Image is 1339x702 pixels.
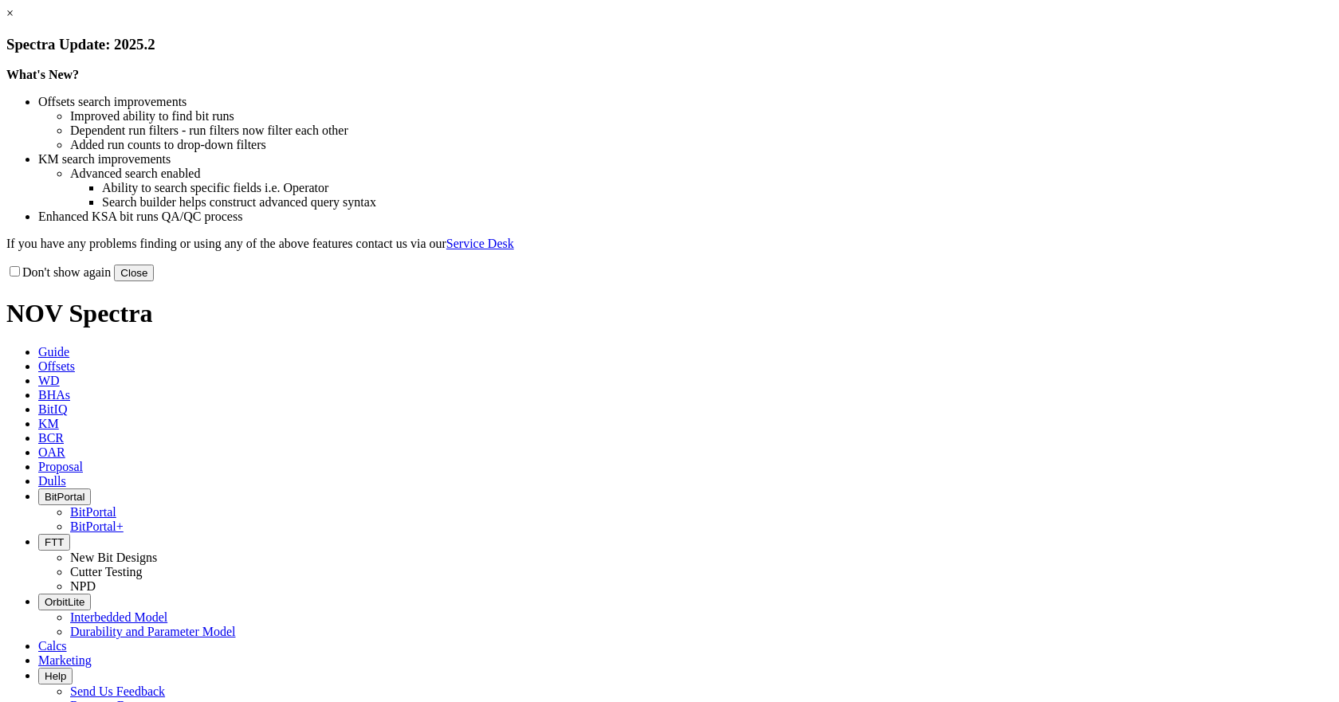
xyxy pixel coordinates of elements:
[70,551,157,564] a: New Bit Designs
[6,299,1333,328] h1: NOV Spectra
[38,374,60,387] span: WD
[38,460,83,473] span: Proposal
[38,653,92,667] span: Marketing
[45,596,84,608] span: OrbitLite
[38,95,1333,109] li: Offsets search improvements
[38,474,66,488] span: Dulls
[45,536,64,548] span: FTT
[38,402,67,416] span: BitIQ
[38,388,70,402] span: BHAs
[45,491,84,503] span: BitPortal
[38,417,59,430] span: KM
[102,195,1333,210] li: Search builder helps construct advanced query syntax
[38,210,1333,224] li: Enhanced KSA bit runs QA/QC process
[6,68,79,81] strong: What's New?
[38,445,65,459] span: OAR
[70,565,143,578] a: Cutter Testing
[70,138,1333,152] li: Added run counts to drop-down filters
[70,109,1333,124] li: Improved ability to find bit runs
[70,167,1333,181] li: Advanced search enabled
[6,265,111,279] label: Don't show again
[6,6,14,20] a: ×
[38,359,75,373] span: Offsets
[446,237,514,250] a: Service Desk
[38,639,67,653] span: Calcs
[102,181,1333,195] li: Ability to search specific fields i.e. Operator
[6,36,1333,53] h3: Spectra Update: 2025.2
[70,579,96,593] a: NPD
[70,610,167,624] a: Interbedded Model
[38,345,69,359] span: Guide
[10,266,20,276] input: Don't show again
[70,520,124,533] a: BitPortal+
[6,237,1333,251] p: If you have any problems finding or using any of the above features contact us via our
[45,670,66,682] span: Help
[114,265,154,281] button: Close
[38,431,64,445] span: BCR
[38,152,1333,167] li: KM search improvements
[70,124,1333,138] li: Dependent run filters - run filters now filter each other
[70,684,165,698] a: Send Us Feedback
[70,505,116,519] a: BitPortal
[70,625,236,638] a: Durability and Parameter Model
